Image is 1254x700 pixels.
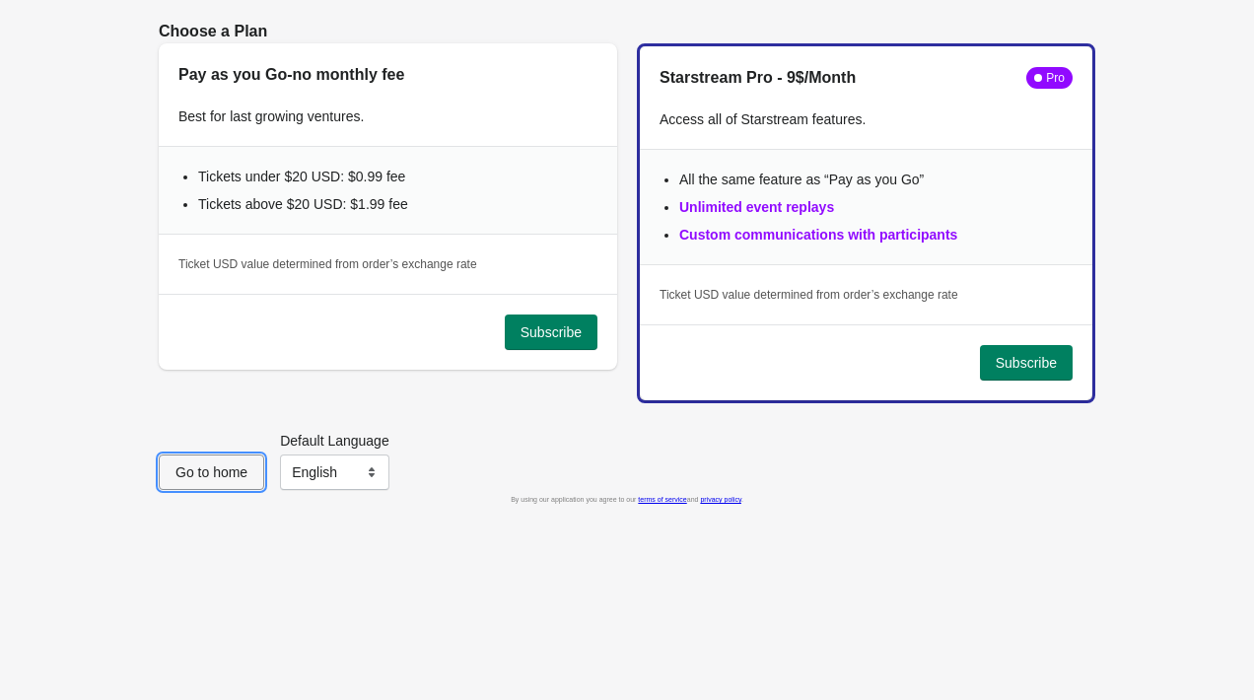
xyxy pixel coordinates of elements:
span: Unlimited event replays [679,199,834,215]
label: Default Language [280,431,389,451]
span: Custom communications with participants [679,227,957,243]
li: Tickets under $20 USD: $0.99 fee [198,167,597,186]
span: Subscribe [996,355,1057,371]
button: Subscribe [505,315,597,350]
h2: Choose a Plan [159,20,1095,43]
li: Tickets above $20 USD: $1.99 fee [198,194,597,214]
span: Go to home [175,464,247,480]
span: Subscribe [521,324,582,340]
h2: Pay as you Go - no monthly fee [178,63,404,87]
div: Ticket USD value determined from order’s exchange rate [178,254,597,274]
button: Subscribe [980,345,1073,381]
h2: Starstream Pro - 9$/Month [660,66,856,90]
p: Access all of Starstream features. [660,109,1073,129]
div: Pro [1042,70,1065,86]
p: Best for last growing ventures. [178,106,597,126]
li: All the same feature as “Pay as you Go” [679,170,1073,189]
a: privacy policy [700,496,741,503]
button: Go to home [159,455,264,490]
div: Ticket USD value determined from order’s exchange rate [660,285,1073,305]
div: By using our application you agree to our and . [159,490,1095,510]
a: Go to home [159,464,264,480]
a: terms of service [638,496,686,503]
